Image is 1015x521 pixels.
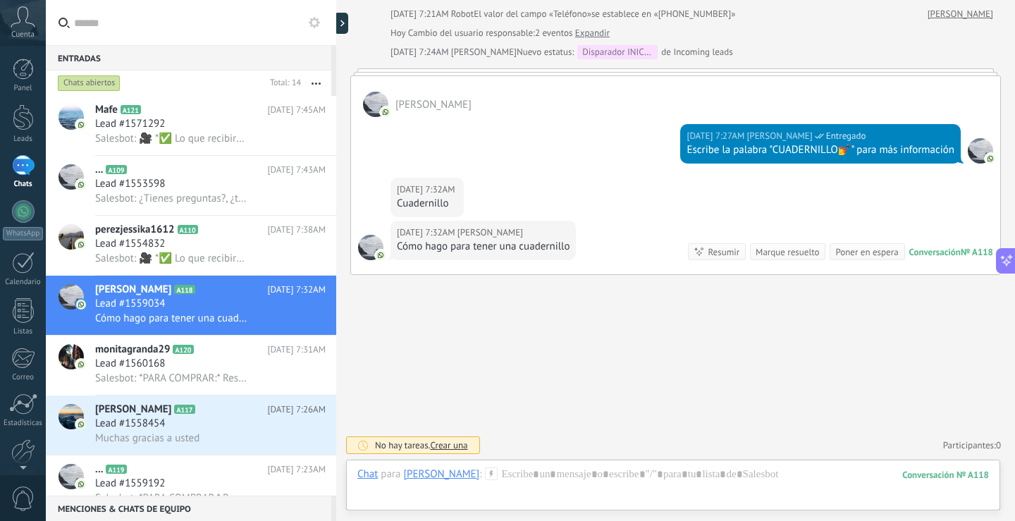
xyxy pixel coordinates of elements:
[268,223,326,237] span: [DATE] 7:38AM
[95,252,248,265] span: Salesbot: 🎥 *✅ Lo que recibirás:* • 📘 10 libros PDF con +1600 ejercicios • 🎥 Curso avanzado + tut...
[95,103,118,117] span: Mafe
[358,235,383,260] span: Loraine Altamar
[474,7,591,21] span: El valor del campo «Teléfono»
[996,439,1001,451] span: 0
[708,245,739,259] div: Resumir
[264,76,301,90] div: Total: 14
[746,129,812,143] span: Jeifer Jimenez (Oficina de Venta)
[756,245,819,259] div: Marque resuelto
[381,467,400,482] span: para
[11,30,35,39] span: Cuenta
[334,13,348,34] div: Mostrar
[46,455,336,515] a: avataricon...A119[DATE] 7:23AMLead #1559192Salesbot: *PARA COMPRAR:* Responde con el método de pa...
[363,92,388,117] span: Loraine Altamar
[95,343,170,357] span: monitagranda29
[95,283,171,297] span: [PERSON_NAME]
[517,45,733,59] div: de Incoming leads
[46,396,336,455] a: avataricon[PERSON_NAME]A117[DATE] 7:26AMLead #1558454Muchas gracias a usted
[968,138,993,164] span: Jeifer Jimenez
[95,223,175,237] span: perezjessika1612
[95,491,248,505] span: Salesbot: *PARA COMPRAR:* Responde con el método de pago que prefieras: 🟢 Nequi 🟢 Daviplata 🟢 Ban...
[268,103,326,117] span: [DATE] 7:45AM
[174,285,195,294] span: A118
[381,107,390,117] img: com.amocrm.amocrmwa.svg
[46,45,331,71] div: Entradas
[430,439,467,451] span: Crear una
[106,465,126,474] span: A119
[121,105,141,114] span: A121
[106,165,126,174] span: A109
[687,143,954,157] div: Escribe la palabra "CUADERNILLO💅" para más información
[46,216,336,275] a: avatariconperezjessika1612A110[DATE] 7:38AMLead #1554832Salesbot: 🎥 *✅ Lo que recibirás:* • 📘 10 ...
[301,71,331,96] button: Más
[575,26,610,40] a: Expandir
[390,26,408,40] div: Hoy
[3,84,44,93] div: Panel
[178,225,198,234] span: A110
[46,156,336,215] a: avataricon...A109[DATE] 7:43AMLead #1553598Salesbot: ¿Tienes preguntas?, ¿te puedo ayudar en algo?
[95,357,165,371] span: Lead #1560168
[3,373,44,382] div: Correo
[909,246,961,258] div: Conversación
[76,240,86,250] img: icon
[46,496,331,521] div: Menciones & Chats de equipo
[3,227,43,240] div: WhatsApp
[95,312,248,325] span: Cómo hago para tener una cuadernillo
[95,462,103,477] span: ...
[76,120,86,130] img: icon
[95,237,165,251] span: Lead #1554832
[403,467,479,480] div: Loraine Altamar
[591,7,736,21] span: se establece en «[PHONE_NUMBER]»
[46,96,336,155] a: avatariconMafeA121[DATE] 7:45AMLead #1571292Salesbot: 🎥 *✅ Lo que recibirás:* • 📘 10 libros PDF c...
[479,467,481,482] span: :
[943,439,1001,451] a: Participantes:0
[397,226,457,240] div: [DATE] 7:32AM
[76,419,86,429] img: icon
[95,132,248,145] span: Salesbot: 🎥 *✅ Lo que recibirás:* • 📘 10 libros PDF con +1600 ejercicios • 🎥 Curso avanzado + tut...
[3,419,44,428] div: Estadísticas
[95,192,248,205] span: Salesbot: ¿Tienes preguntas?, ¿te puedo ayudar en algo?
[3,135,44,144] div: Leads
[961,246,993,258] div: № A118
[451,8,474,20] span: Robot
[687,129,746,143] div: [DATE] 7:27AM
[95,417,165,431] span: Lead #1558454
[76,479,86,489] img: icon
[390,26,610,40] div: Cambio del usuario responsable:
[268,283,326,297] span: [DATE] 7:32AM
[397,197,457,211] div: Cuadernillo
[95,297,165,311] span: Lead #1559034
[457,226,523,240] span: Loraine Altamar
[95,477,165,491] span: Lead #1559192
[375,439,468,451] div: No hay tareas.
[268,163,326,177] span: [DATE] 7:43AM
[3,180,44,189] div: Chats
[835,245,898,259] div: Poner en espera
[95,403,171,417] span: [PERSON_NAME]
[76,360,86,369] img: icon
[268,403,326,417] span: [DATE] 7:26AM
[3,278,44,287] div: Calendario
[3,327,44,336] div: Listas
[376,250,386,260] img: com.amocrm.amocrmwa.svg
[268,343,326,357] span: [DATE] 7:31AM
[928,7,993,21] a: [PERSON_NAME]
[58,75,121,92] div: Chats abiertos
[95,163,103,177] span: ...
[902,469,989,481] div: 118
[390,45,451,59] div: [DATE] 7:24AM
[517,45,574,59] span: Nuevo estatus:
[577,45,658,59] div: Disparador INICIAL DE CONTIGENCIA
[174,405,195,414] span: A117
[395,98,472,111] span: Loraine Altamar
[397,240,570,254] div: Cómo hago para tener una cuadernillo
[173,345,193,354] span: A120
[76,300,86,309] img: icon
[95,431,199,445] span: Muchas gracias a usted
[95,117,165,131] span: Lead #1571292
[985,154,995,164] img: com.amocrm.amocrmwa.svg
[397,183,457,197] div: [DATE] 7:32AM
[826,129,866,143] span: Entregado
[76,180,86,190] img: icon
[390,7,451,21] div: [DATE] 7:21AM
